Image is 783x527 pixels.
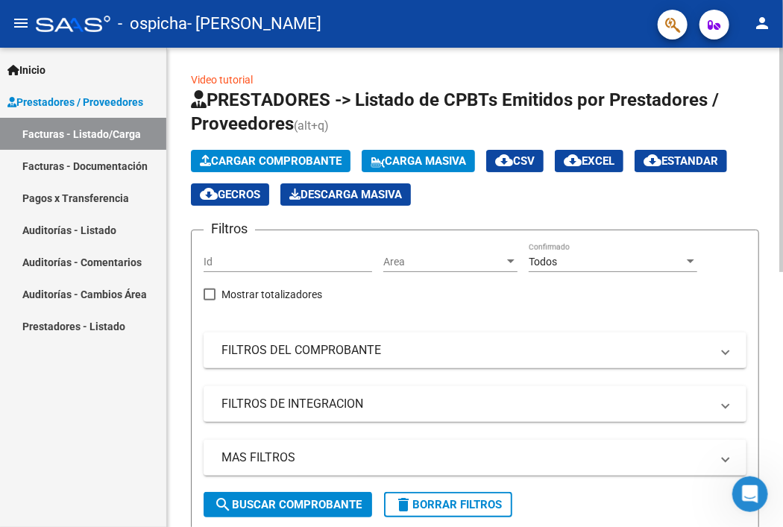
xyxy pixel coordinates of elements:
[280,183,411,206] app-download-masive: Descarga masiva de comprobantes (adjuntos)
[732,476,768,512] iframe: Intercom live chat
[644,154,718,168] span: Estandar
[191,74,253,86] a: Video tutorial
[200,188,260,201] span: Gecros
[394,498,502,511] span: Borrar Filtros
[221,342,711,359] mat-panel-title: FILTROS DEL COMPROBANTE
[214,498,362,511] span: Buscar Comprobante
[191,89,719,134] span: PRESTADORES -> Listado de CPBTs Emitidos por Prestadores / Proveedores
[635,150,727,172] button: Estandar
[564,151,582,169] mat-icon: cloud_download
[495,151,513,169] mat-icon: cloud_download
[204,440,746,476] mat-expansion-panel-header: MAS FILTROS
[7,94,143,110] span: Prestadores / Proveedores
[362,150,475,172] button: Carga Masiva
[555,150,623,172] button: EXCEL
[280,183,411,206] button: Descarga Masiva
[204,386,746,422] mat-expansion-panel-header: FILTROS DE INTEGRACION
[294,119,329,133] span: (alt+q)
[644,151,661,169] mat-icon: cloud_download
[12,14,30,32] mat-icon: menu
[7,62,45,78] span: Inicio
[200,185,218,203] mat-icon: cloud_download
[289,188,402,201] span: Descarga Masiva
[214,496,232,514] mat-icon: search
[495,154,535,168] span: CSV
[187,7,321,40] span: - [PERSON_NAME]
[204,492,372,517] button: Buscar Comprobante
[486,150,544,172] button: CSV
[191,150,350,172] button: Cargar Comprobante
[200,154,342,168] span: Cargar Comprobante
[753,14,771,32] mat-icon: person
[371,154,466,168] span: Carga Masiva
[564,154,614,168] span: EXCEL
[204,332,746,368] mat-expansion-panel-header: FILTROS DEL COMPROBANTE
[384,492,512,517] button: Borrar Filtros
[221,449,711,466] mat-panel-title: MAS FILTROS
[118,7,187,40] span: - ospicha
[221,285,322,303] span: Mostrar totalizadores
[394,496,412,514] mat-icon: delete
[383,256,504,268] span: Area
[204,218,255,239] h3: Filtros
[221,396,711,412] mat-panel-title: FILTROS DE INTEGRACION
[529,256,557,268] span: Todos
[191,183,269,206] button: Gecros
